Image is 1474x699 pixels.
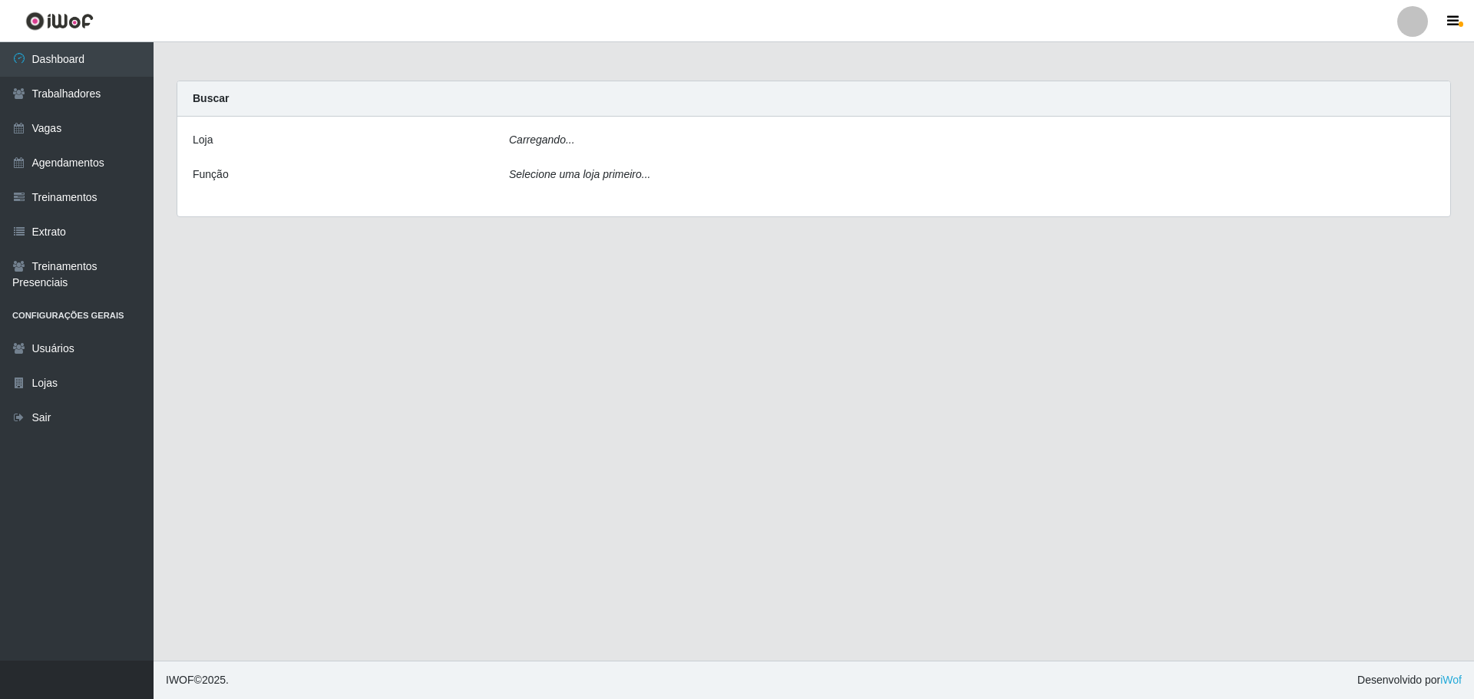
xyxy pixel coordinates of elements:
[193,132,213,148] label: Loja
[193,167,229,183] label: Função
[25,12,94,31] img: CoreUI Logo
[509,168,650,180] i: Selecione uma loja primeiro...
[166,674,194,686] span: IWOF
[1440,674,1462,686] a: iWof
[166,672,229,688] span: © 2025 .
[509,134,575,146] i: Carregando...
[1357,672,1462,688] span: Desenvolvido por
[193,92,229,104] strong: Buscar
